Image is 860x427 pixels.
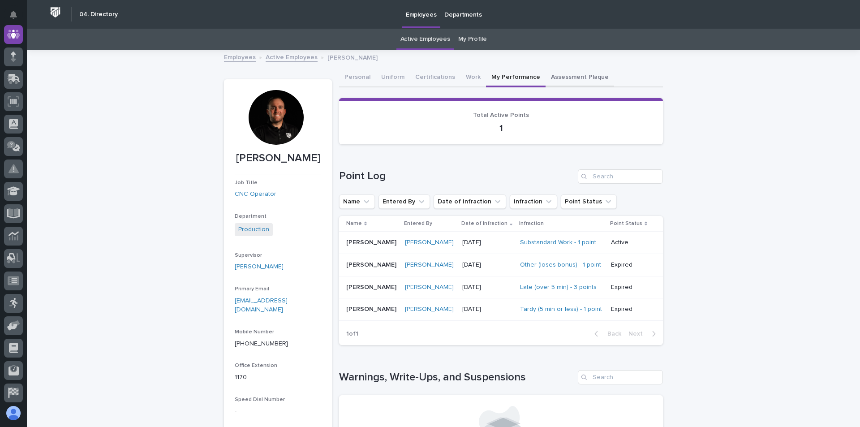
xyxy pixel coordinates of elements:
[458,29,487,50] a: My Profile
[4,5,23,24] button: Notifications
[376,69,410,87] button: Uniform
[346,237,398,246] p: [PERSON_NAME]
[339,194,375,209] button: Name
[519,219,544,229] p: Infraction
[235,190,276,199] a: CNC Operator
[610,219,642,229] p: Point Status
[462,306,513,313] p: [DATE]
[611,261,649,269] p: Expired
[462,261,513,269] p: [DATE]
[235,253,262,258] span: Supervisor
[461,219,507,229] p: Date of Infraction
[578,370,663,384] input: Search
[462,284,513,291] p: [DATE]
[266,52,318,62] a: Active Employees
[346,219,362,229] p: Name
[224,52,256,62] a: Employees
[235,180,258,185] span: Job Title
[339,276,663,298] tr: [PERSON_NAME][PERSON_NAME] [PERSON_NAME] [DATE]Late (over 5 min) - 3 points Expired
[327,52,378,62] p: [PERSON_NAME]
[235,329,274,335] span: Mobile Number
[405,261,454,269] a: [PERSON_NAME]
[405,239,454,246] a: [PERSON_NAME]
[235,214,267,219] span: Department
[473,112,529,118] span: Total Active Points
[235,363,277,368] span: Office Extension
[611,284,649,291] p: Expired
[238,225,269,234] a: Production
[339,298,663,321] tr: [PERSON_NAME][PERSON_NAME] [PERSON_NAME] [DATE]Tardy (5 min or less) - 1 point Expired
[235,298,288,313] a: [EMAIL_ADDRESS][DOMAIN_NAME]
[628,331,648,337] span: Next
[350,123,652,134] p: 1
[11,11,23,25] div: Notifications
[520,306,602,313] a: Tardy (5 min or less) - 1 point
[378,194,430,209] button: Entered By
[520,284,597,291] a: Late (over 5 min) - 3 points
[611,239,649,246] p: Active
[520,239,596,246] a: Substandard Work - 1 point
[346,259,398,269] p: [PERSON_NAME]
[520,261,601,269] a: Other (loses bonus) - 1 point
[587,330,625,338] button: Back
[611,306,649,313] p: Expired
[346,282,398,291] p: [PERSON_NAME]
[235,397,285,402] span: Speed Dial Number
[625,330,663,338] button: Next
[404,219,432,229] p: Entered By
[602,331,621,337] span: Back
[339,170,574,183] h1: Point Log
[400,29,450,50] a: Active Employees
[486,69,546,87] button: My Performance
[339,254,663,276] tr: [PERSON_NAME][PERSON_NAME] [PERSON_NAME] [DATE]Other (loses bonus) - 1 point Expired
[235,262,284,272] a: [PERSON_NAME]
[339,231,663,254] tr: [PERSON_NAME][PERSON_NAME] [PERSON_NAME] [DATE]Substandard Work - 1 point Active
[235,373,321,382] p: 1170
[405,284,454,291] a: [PERSON_NAME]
[47,4,64,21] img: Workspace Logo
[510,194,557,209] button: Infraction
[462,239,513,246] p: [DATE]
[79,11,118,18] h2: 04. Directory
[405,306,454,313] a: [PERSON_NAME]
[339,323,365,345] p: 1 of 1
[434,194,506,209] button: Date of Infraction
[235,406,321,416] p: -
[346,304,398,313] p: [PERSON_NAME]
[4,404,23,423] button: users-avatar
[339,371,574,384] h1: Warnings, Write-Ups, and Suspensions
[235,286,269,292] span: Primary Email
[460,69,486,87] button: Work
[578,169,663,184] input: Search
[235,152,321,165] p: [PERSON_NAME]
[561,194,617,209] button: Point Status
[546,69,614,87] button: Assessment Plaque
[235,341,288,347] a: [PHONE_NUMBER]
[410,69,460,87] button: Certifications
[339,69,376,87] button: Personal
